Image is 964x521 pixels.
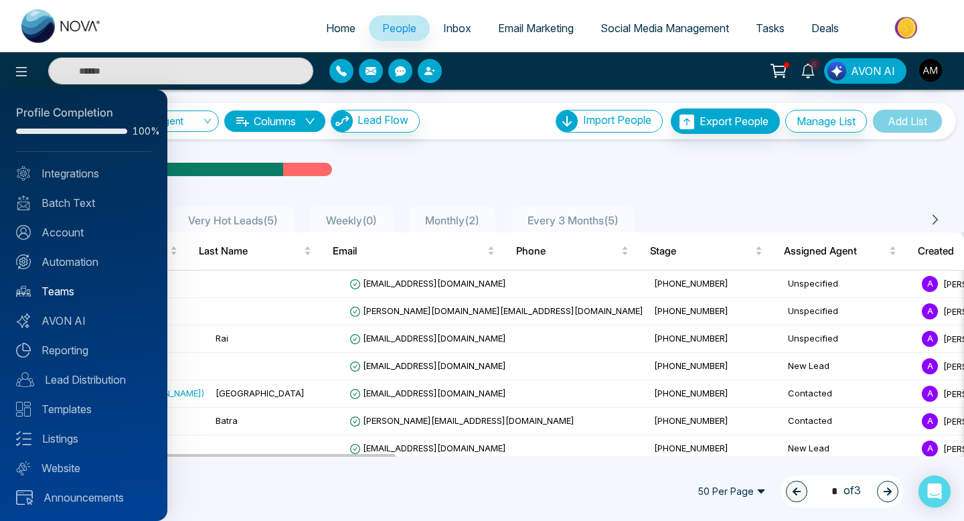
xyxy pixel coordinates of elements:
[918,475,951,508] div: Open Intercom Messenger
[16,343,31,358] img: Reporting.svg
[16,313,151,329] a: AVON AI
[16,196,31,210] img: batch_text_white.png
[16,402,31,417] img: Templates.svg
[16,431,151,447] a: Listings
[16,225,31,240] img: Account.svg
[16,224,151,240] a: Account
[16,460,151,476] a: Website
[16,461,31,475] img: Website.svg
[16,372,34,387] img: Lead-dist.svg
[16,254,151,270] a: Automation
[16,313,31,328] img: Avon-AI.svg
[16,195,151,211] a: Batch Text
[16,284,31,299] img: team.svg
[16,165,151,181] a: Integrations
[133,127,151,136] span: 100%
[16,254,31,269] img: Automation.svg
[16,283,151,299] a: Teams
[16,166,31,181] img: Integrated.svg
[16,342,151,358] a: Reporting
[16,104,151,122] div: Profile Completion
[16,401,151,417] a: Templates
[16,490,151,506] a: Announcements
[16,490,33,505] img: announcements.svg
[16,431,31,446] img: Listings.svg
[16,372,151,388] a: Lead Distribution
